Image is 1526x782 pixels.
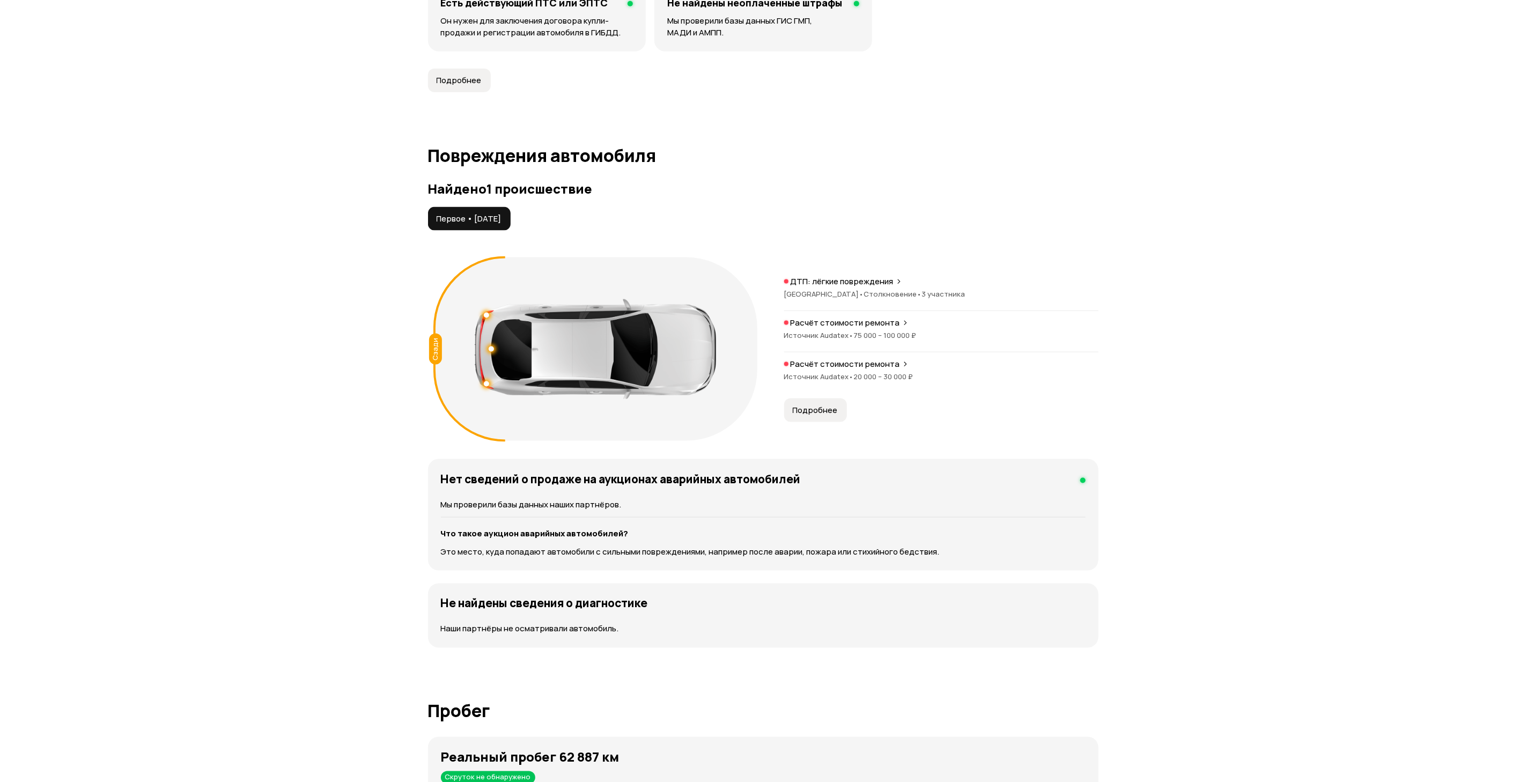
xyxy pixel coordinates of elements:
span: • [859,289,864,299]
strong: Что такое аукцион аварийных автомобилей? [441,528,629,539]
p: Это место, куда попадают автомобили с сильными повреждениями, например после аварии, пожара или с... [441,546,1086,558]
p: Наши партнёры не осматривали автомобиль. [441,623,1086,635]
span: 3 участника [922,289,965,299]
strong: Реальный пробег 62 887 км [441,748,620,766]
span: 75 000 – 100 000 ₽ [854,330,917,340]
h1: Повреждения автомобиля [428,146,1099,165]
span: Источник Audatex [784,330,854,340]
p: Он нужен для заключения договора купли-продажи и регистрации автомобиля в ГИБДД. [441,15,633,39]
button: Подробнее [428,69,491,92]
span: • [849,372,854,381]
span: Подробнее [793,405,838,416]
span: Подробнее [437,75,482,86]
span: • [849,330,854,340]
h3: Найдено 1 происшествие [428,181,1099,196]
span: [GEOGRAPHIC_DATA] [784,289,864,299]
span: • [917,289,922,299]
p: Расчёт стоимости ремонта [791,318,900,328]
span: Столкновение [864,289,922,299]
button: Подробнее [784,399,847,422]
p: Мы проверили базы данных ГИС ГМП, МАДИ и АМПП. [667,15,859,39]
span: 20 000 – 30 000 ₽ [854,372,913,381]
button: Первое • [DATE] [428,207,511,231]
h4: Не найдены сведения о диагностике [441,596,648,610]
span: Первое • [DATE] [437,213,502,224]
p: ДТП: лёгкие повреждения [791,276,894,287]
div: Сзади [429,334,442,365]
p: Мы проверили базы данных наших партнёров. [441,499,1086,511]
h1: Пробег [428,702,1099,721]
h4: Нет сведений о продаже на аукционах аварийных автомобилей [441,472,801,486]
span: Источник Audatex [784,372,854,381]
p: Расчёт стоимости ремонта [791,359,900,370]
